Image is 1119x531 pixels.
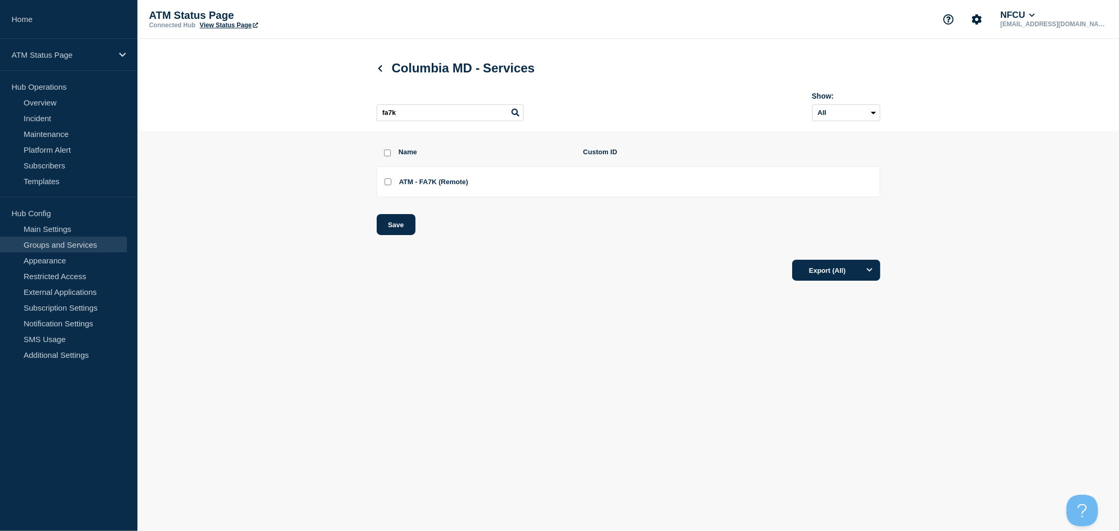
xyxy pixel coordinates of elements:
p: ATM Status Page [12,50,112,59]
button: Options [859,260,880,281]
span: Services [392,61,535,76]
button: Account settings [966,8,988,30]
a: View Status Page [200,22,258,29]
button: Export (All) [792,260,880,281]
iframe: Help Scout Beacon - Open [1067,495,1098,526]
input: Search services and groups [377,104,524,121]
span: Columbia MD - [392,61,480,75]
input: select all checkbox [384,150,391,156]
span: Name [399,148,571,158]
span: Custom ID [583,148,875,158]
button: Save [377,214,415,235]
p: ATM Status Page [149,9,359,22]
button: Support [937,8,960,30]
p: Connected Hub [149,22,196,29]
div: Show: [812,92,880,100]
button: NFCU [998,10,1037,20]
input: ATM - FA7K (Remote) checkbox [385,178,391,185]
p: [EMAIL_ADDRESS][DOMAIN_NAME] [998,20,1107,28]
select: Archived [812,104,880,121]
span: ATM - FA7K (Remote) [399,178,468,186]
